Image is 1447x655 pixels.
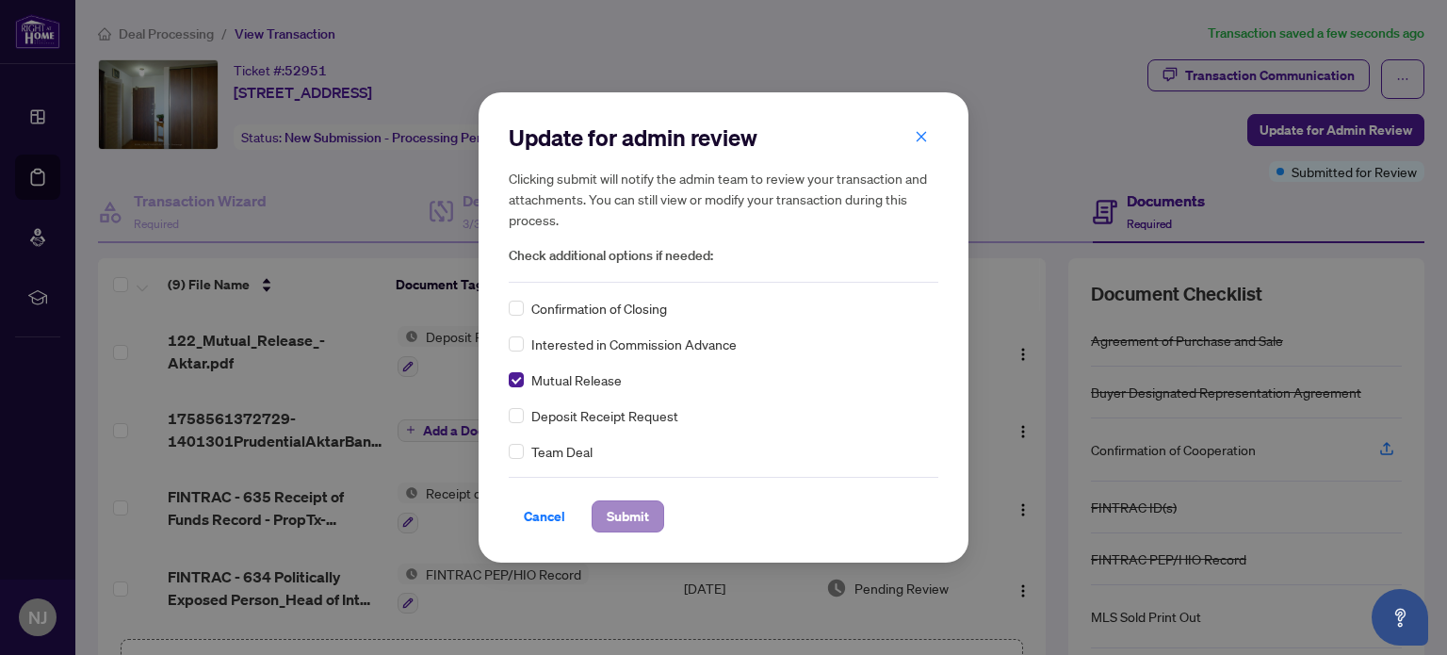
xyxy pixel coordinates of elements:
[531,334,737,354] span: Interested in Commission Advance
[531,298,667,319] span: Confirmation of Closing
[1372,589,1428,646] button: Open asap
[524,501,565,532] span: Cancel
[509,168,938,230] h5: Clicking submit will notify the admin team to review your transaction and attachments. You can st...
[509,500,580,532] button: Cancel
[531,441,593,462] span: Team Deal
[531,369,622,390] span: Mutual Release
[531,405,678,426] span: Deposit Receipt Request
[509,123,938,153] h2: Update for admin review
[915,130,928,143] span: close
[607,501,649,532] span: Submit
[592,500,664,532] button: Submit
[509,245,938,267] span: Check additional options if needed:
